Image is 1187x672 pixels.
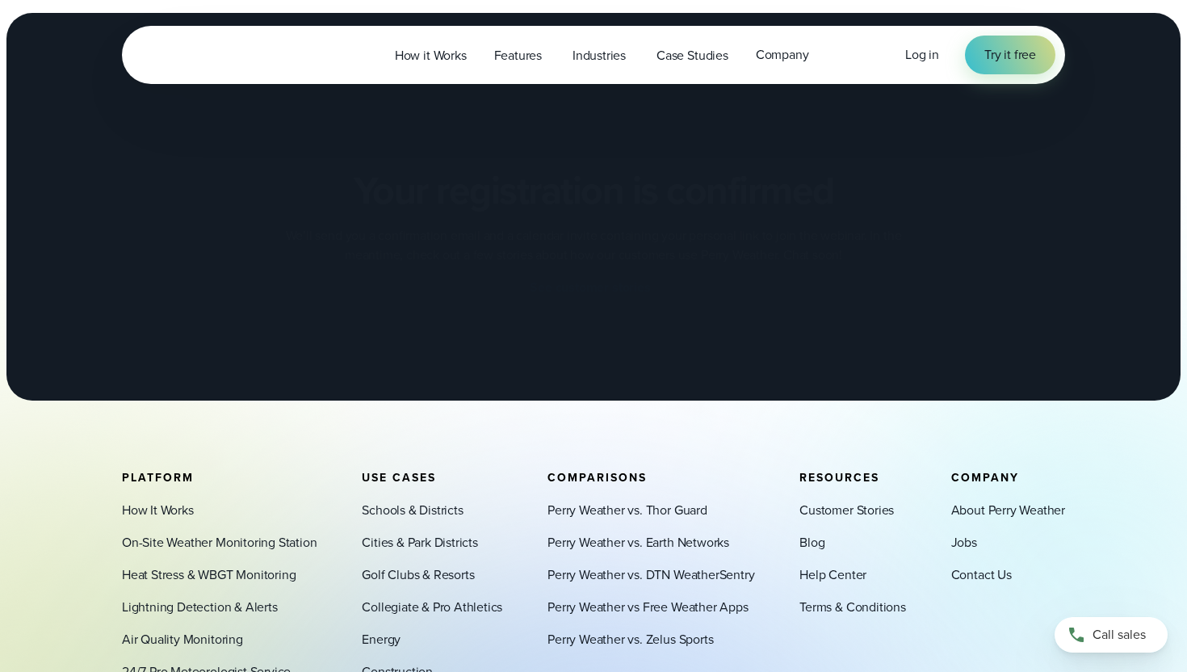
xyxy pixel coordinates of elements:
[122,501,194,520] a: How It Works
[362,501,463,520] a: Schools & Districts
[951,533,977,552] a: Jobs
[799,469,879,486] span: Resources
[951,469,1019,486] span: Company
[984,45,1036,65] span: Try it free
[381,39,480,72] a: How it Works
[547,565,754,585] a: Perry Weather vs. DTN WeatherSentry
[122,598,278,617] a: Lightning Detection & Alerts
[362,469,436,486] span: Use Cases
[905,45,939,65] a: Log in
[643,39,742,72] a: Case Studies
[494,46,542,65] span: Features
[547,469,647,486] span: Comparisons
[573,46,626,65] span: Industries
[799,533,824,552] a: Blog
[547,630,713,649] a: Perry Weather vs. Zelus Sports
[756,45,809,65] span: Company
[122,630,243,649] a: Air Quality Monitoring
[799,598,906,617] a: Terms & Conditions
[965,36,1055,74] a: Try it free
[799,501,894,520] a: Customer Stories
[362,565,474,585] a: Golf Clubs & Resorts
[951,565,1012,585] a: Contact Us
[362,630,401,649] a: Energy
[395,46,467,65] span: How it Works
[799,565,866,585] a: Help Center
[362,598,502,617] a: Collegiate & Pro Athletics
[656,46,728,65] span: Case Studies
[905,45,939,64] span: Log in
[547,598,748,617] a: Perry Weather vs Free Weather Apps
[362,533,478,552] a: Cities & Park Districts
[122,533,317,552] a: On-Site Weather Monitoring Station
[122,565,296,585] a: Heat Stress & WBGT Monitoring
[1093,625,1146,645] span: Call sales
[122,469,194,486] span: Platform
[951,501,1065,520] a: About Perry Weather
[1055,617,1168,653] a: Call sales
[547,501,707,520] a: Perry Weather vs. Thor Guard
[547,533,729,552] a: Perry Weather vs. Earth Networks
